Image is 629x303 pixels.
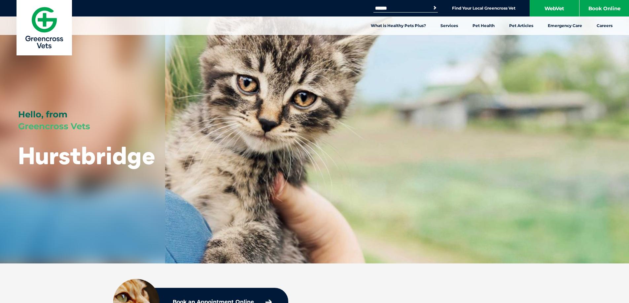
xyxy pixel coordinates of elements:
[465,16,502,35] a: Pet Health
[18,121,90,132] span: Greencross Vets
[502,16,541,35] a: Pet Articles
[18,109,67,120] span: Hello, from
[18,142,156,168] h1: Hurstbridge
[432,5,438,11] button: Search
[589,16,620,35] a: Careers
[433,16,465,35] a: Services
[541,16,589,35] a: Emergency Care
[364,16,433,35] a: What is Healthy Pets Plus?
[452,6,515,11] a: Find Your Local Greencross Vet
